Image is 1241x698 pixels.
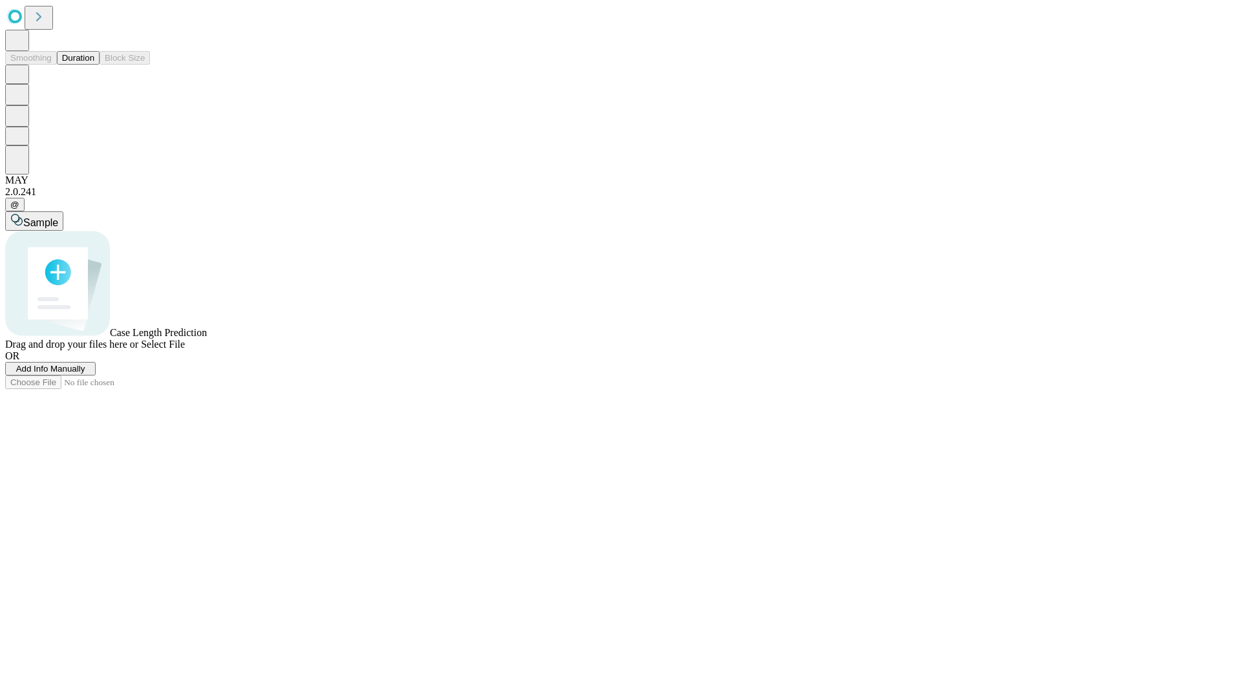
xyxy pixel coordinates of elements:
[5,174,1236,186] div: MAY
[23,217,58,228] span: Sample
[5,186,1236,198] div: 2.0.241
[57,51,100,65] button: Duration
[5,198,25,211] button: @
[5,51,57,65] button: Smoothing
[5,211,63,231] button: Sample
[5,362,96,375] button: Add Info Manually
[16,364,85,374] span: Add Info Manually
[100,51,150,65] button: Block Size
[10,200,19,209] span: @
[110,327,207,338] span: Case Length Prediction
[5,339,138,350] span: Drag and drop your files here or
[141,339,185,350] span: Select File
[5,350,19,361] span: OR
